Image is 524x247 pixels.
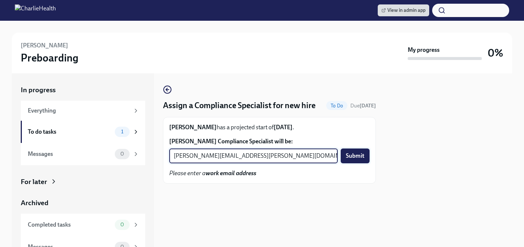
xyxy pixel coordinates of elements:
div: Everything [28,107,130,115]
a: Archived [21,198,145,208]
strong: [DATE] [360,103,376,109]
a: To do tasks1 [21,121,145,143]
h3: 0% [488,46,503,60]
a: View in admin app [378,4,429,16]
a: For later [21,177,145,187]
button: Submit [341,148,370,163]
span: Due [350,103,376,109]
div: Completed tasks [28,221,112,229]
span: 0 [116,222,129,227]
a: Messages0 [21,143,145,165]
span: View in admin app [381,7,425,14]
label: [PERSON_NAME] Compliance Specialist will be: [169,137,370,146]
span: Submit [346,152,364,160]
a: Everything [21,101,145,121]
div: For later [21,177,47,187]
em: Please enter a [169,170,256,177]
h3: Preboarding [21,51,79,64]
strong: [PERSON_NAME] [169,124,217,131]
input: Enter their work email address [169,148,338,163]
h6: [PERSON_NAME] [21,41,68,50]
span: 0 [116,151,129,157]
div: To do tasks [28,128,112,136]
h4: Assign a Compliance Specialist for new hire [163,100,316,111]
strong: work email address [206,170,256,177]
span: 1 [117,129,128,134]
p: has a projected start of . [169,123,370,131]
strong: [DATE] [274,124,293,131]
div: Messages [28,150,112,158]
a: Completed tasks0 [21,214,145,236]
span: To Do [326,103,347,109]
span: September 23rd, 2025 09:00 [350,102,376,109]
img: CharlieHealth [15,4,56,16]
strong: My progress [408,46,440,54]
a: In progress [21,85,145,95]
